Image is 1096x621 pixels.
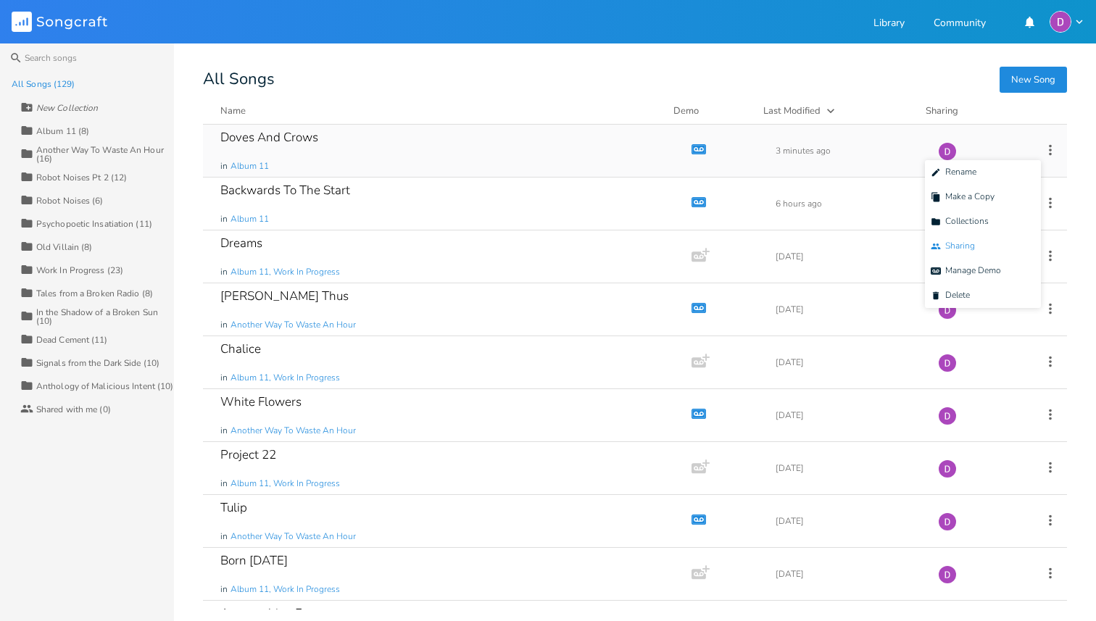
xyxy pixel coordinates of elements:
span: Album 11, Work In Progress [231,583,340,596]
span: Another Way To Waste An Hour [231,425,356,437]
div: [DATE] [776,570,921,578]
span: Another Way To Waste An Hour [231,530,356,543]
div: Last Modified [763,104,821,117]
span: in [220,213,228,225]
div: Dreams [220,237,262,249]
a: Library [873,18,905,30]
img: Dylan [938,142,957,161]
img: Dylan [938,512,957,531]
span: in [220,160,228,172]
div: 6 hours ago [776,199,921,208]
div: Amaranthine Eyes [220,607,321,620]
div: Demo [673,104,746,118]
img: Dylan [938,407,957,425]
div: Work In Progress (23) [36,266,123,275]
div: 3 minutes ago [776,146,921,155]
span: Album 11 [231,160,269,172]
div: [DATE] [776,305,921,314]
div: Backwards To The Start [220,184,350,196]
a: Community [934,18,986,30]
div: Born [DATE] [220,554,288,567]
div: Robot Noises Pt 2 (12) [36,173,127,182]
span: in [220,372,228,384]
div: Project 22 [220,449,276,461]
img: Dylan [938,565,957,584]
div: Chalice [220,343,261,355]
div: [DATE] [776,464,921,472]
span: Album 11 [231,213,269,225]
div: Tales from a Broken Radio (8) [36,289,153,298]
span: Rename [931,167,976,178]
span: Album 11, Work In Progress [231,266,340,278]
div: Doves And Crows [220,131,318,143]
span: in [220,583,228,596]
span: in [220,266,228,278]
span: in [220,530,228,543]
img: Dylan [938,354,957,372]
span: Delete [931,291,970,301]
span: Another Way To Waste An Hour [231,319,356,331]
div: [DATE] [776,517,921,525]
div: Another Way To Waste An Hour (16) [36,146,174,163]
span: Album 11, Work In Progress [231,478,340,490]
span: Collections [931,217,989,227]
span: Manage Demo [931,266,1001,276]
div: Dead Cement (11) [36,335,108,344]
img: Dylan [938,459,957,478]
div: Sharing [926,104,1013,118]
div: Psychopoetic Insatiation (11) [36,220,152,228]
span: in [220,478,228,490]
div: White Flowers [220,396,302,408]
span: in [220,425,228,437]
img: Dylan [938,301,957,320]
div: All Songs [203,72,1067,86]
div: Anthology of Malicious Intent (10) [36,382,173,391]
span: in [220,319,228,331]
div: [DATE] [776,411,921,420]
div: All Songs (129) [12,80,75,88]
div: [DATE] [776,252,921,261]
div: Shared with me (0) [36,405,111,414]
div: [DATE] [776,358,921,367]
div: New Collection [36,104,98,112]
div: In the Shadow of a Broken Sun (10) [36,308,174,325]
span: Sharing [931,241,975,251]
div: Album 11 (8) [36,127,89,136]
div: Tulip [220,501,247,514]
button: New Song [1000,67,1067,93]
div: Robot Noises (6) [36,196,104,205]
div: Name [220,104,246,117]
div: Old Villain (8) [36,243,93,251]
img: Dylan [1050,11,1071,33]
span: Make a Copy [931,192,995,202]
div: Signals from the Dark Side (10) [36,359,159,367]
button: Last Modified [763,104,908,118]
span: Album 11, Work In Progress [231,372,340,384]
button: Name [220,104,656,118]
div: [PERSON_NAME] Thus [220,290,349,302]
